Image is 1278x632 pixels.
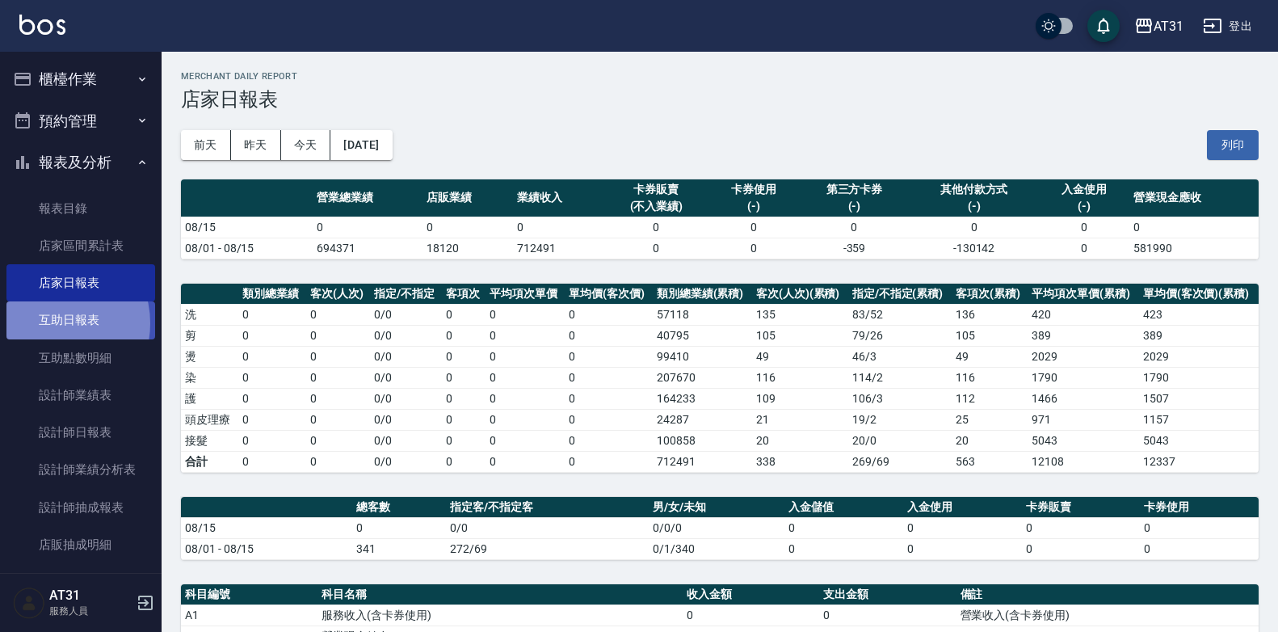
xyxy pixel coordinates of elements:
td: 1507 [1139,388,1259,409]
td: 0 [1039,217,1129,238]
button: 列印 [1207,130,1259,160]
td: 0 [1039,238,1129,259]
td: 0 / 0 [370,409,442,430]
td: 0 [1140,517,1259,538]
td: -359 [799,238,909,259]
button: 昨天 [231,130,281,160]
button: 預約管理 [6,100,155,142]
a: 互助點數明細 [6,339,155,377]
td: 0 [442,388,486,409]
td: 0 [442,346,486,367]
th: 營業現金應收 [1129,179,1259,217]
td: 洗 [181,304,238,325]
th: 指定/不指定 [370,284,442,305]
td: 0 [442,304,486,325]
td: 0 [306,325,370,346]
td: 25 [952,409,1028,430]
div: 第三方卡券 [803,181,905,198]
td: 08/01 - 08/15 [181,538,352,559]
th: 科目編號 [181,584,317,605]
td: 1157 [1139,409,1259,430]
td: 染 [181,367,238,388]
td: 0 [442,409,486,430]
td: 135 [752,304,848,325]
button: AT31 [1128,10,1190,43]
td: 0 [903,538,1022,559]
td: 0 [1022,538,1141,559]
td: 08/15 [181,517,352,538]
td: 0 [238,325,306,346]
td: 5043 [1028,430,1139,451]
td: 0 [238,367,306,388]
th: 單均價(客次價)(累積) [1139,284,1259,305]
td: 0 [442,325,486,346]
td: 338 [752,451,848,472]
td: 0 [708,238,799,259]
a: 設計師業績表 [6,377,155,414]
img: Logo [19,15,65,35]
td: 12337 [1139,451,1259,472]
td: 0 [313,217,422,238]
td: 0 [306,409,370,430]
td: 0 [1129,217,1259,238]
td: 581990 [1129,238,1259,259]
td: 0 [683,605,819,626]
td: 114 / 2 [848,367,952,388]
td: 0 [442,451,486,472]
th: 業績收入 [513,179,603,217]
a: 設計師業績分析表 [6,451,155,488]
a: 設計師日報表 [6,414,155,451]
td: 0 [486,451,565,472]
td: 18120 [422,238,513,259]
td: 109 [752,388,848,409]
table: a dense table [181,497,1259,560]
td: 269/69 [848,451,952,472]
td: 49 [752,346,848,367]
td: 0 / 0 [370,430,442,451]
th: 收入金額 [683,584,819,605]
td: 0 [565,388,653,409]
td: 0 [352,517,446,538]
th: 客次(人次)(累積) [752,284,848,305]
div: 卡券販賣 [608,181,704,198]
td: 0 [486,367,565,388]
td: 0 / 0 [370,388,442,409]
td: 0 [486,325,565,346]
div: 其他付款方式 [914,181,1035,198]
a: 店販抽成明細 [6,526,155,563]
td: 0 [565,304,653,325]
th: 卡券販賣 [1022,497,1141,518]
th: 平均項次單價(累積) [1028,284,1139,305]
td: 694371 [313,238,422,259]
td: 2029 [1028,346,1139,367]
td: 0/0 [370,451,442,472]
td: 0 [910,217,1039,238]
td: 79 / 26 [848,325,952,346]
td: 0 [238,451,306,472]
td: 燙 [181,346,238,367]
th: 客項次 [442,284,486,305]
td: 0/0/0 [649,517,785,538]
th: 科目名稱 [317,584,682,605]
td: 712491 [513,238,603,259]
td: 2029 [1139,346,1259,367]
a: 互助日報表 [6,301,155,339]
td: 0 [442,367,486,388]
th: 平均項次單價 [486,284,565,305]
td: 99410 [653,346,752,367]
th: 客項次(累積) [952,284,1028,305]
td: 57118 [653,304,752,325]
h3: 店家日報表 [181,88,1259,111]
td: 0 [306,346,370,367]
td: 0 [486,304,565,325]
td: 112 [952,388,1028,409]
td: 106 / 3 [848,388,952,409]
div: (-) [1043,198,1125,215]
button: 櫃檯作業 [6,58,155,100]
td: 1790 [1028,367,1139,388]
td: 0 [306,304,370,325]
td: 20 [752,430,848,451]
td: 971 [1028,409,1139,430]
td: -130142 [910,238,1039,259]
table: a dense table [181,179,1259,259]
